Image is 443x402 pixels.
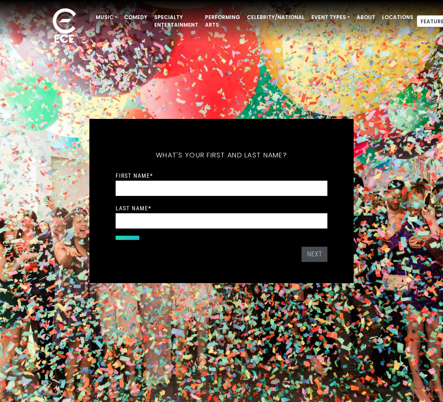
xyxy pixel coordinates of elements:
[121,10,151,25] a: Comedy
[308,10,353,25] a: Event Types
[43,6,86,47] img: ece_new_logo_whitev2-1.png
[116,204,151,212] label: Last Name
[151,10,202,32] a: Specialty Entertainment
[353,10,379,25] a: About
[92,10,121,25] a: Music
[244,10,308,25] a: Celebrity/National
[116,172,153,179] label: First Name
[379,10,417,25] a: Locations
[116,140,327,171] h5: What's your first and last name?
[202,10,244,32] a: Performing Arts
